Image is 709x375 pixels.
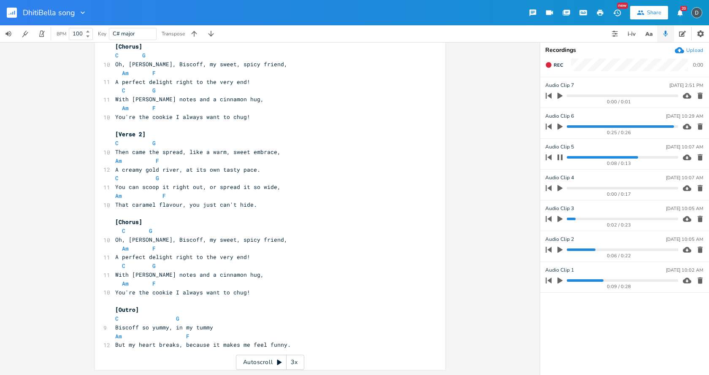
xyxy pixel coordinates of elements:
span: [Chorus] [115,218,142,226]
span: G [156,174,159,182]
span: A creamy gold river, at its own tasty pace. [115,166,260,173]
span: Am [122,69,129,77]
div: Autoscroll [236,355,304,370]
span: Am [115,192,122,200]
div: 0:06 / 0:22 [560,254,678,258]
div: 0:25 / 0:26 [560,130,678,135]
div: Share [647,9,661,16]
div: Key [98,31,106,36]
div: Recordings [545,47,704,53]
span: Oh, [PERSON_NAME], Biscoff, my sweet, spicy friend, [115,236,287,243]
div: 0:00 [693,62,703,67]
span: G [152,86,156,94]
span: C [122,227,125,235]
span: With [PERSON_NAME] notes and a cinnamon hug, [115,95,264,103]
span: Am [122,104,129,112]
span: A perfect delight right to the very end! [115,253,250,261]
span: C [122,86,125,94]
span: You can scoop it right out, or spread it so wide, [115,183,281,191]
span: F [162,192,166,200]
span: F [152,104,156,112]
span: C [122,262,125,270]
span: G [152,139,156,147]
span: With [PERSON_NAME] notes and a cinnamon hug, [115,271,264,278]
span: C [115,51,119,59]
span: Am [122,245,129,252]
span: F [186,332,189,340]
span: [Chorus] [115,43,142,50]
div: New [617,3,628,9]
span: Rec [554,62,563,68]
span: A perfect delight right to the very end! [115,78,250,86]
button: New [609,5,625,20]
span: C# major [113,30,135,38]
span: Then came the spread, like a warm, sweet embrace, [115,148,281,156]
span: That caramel flavour, you just can't hide. [115,201,257,208]
span: Biscoff so yummy, in my tummy [115,324,213,331]
span: Audio Clip 3 [545,205,574,213]
span: Am [115,332,122,340]
div: 0:02 / 0:23 [560,223,678,227]
span: C [115,315,119,322]
span: Audio Clip 2 [545,235,574,243]
span: Audio Clip 7 [545,81,574,89]
div: [DATE] 10:05 AM [666,237,703,242]
button: Rec [542,58,566,72]
img: Dave McNamara [691,7,702,18]
div: [DATE] 10:07 AM [666,175,703,180]
span: Audio Clip 4 [545,174,574,182]
div: 0:00 / 0:17 [560,192,678,197]
span: C [115,174,119,182]
span: Audio Clip 6 [545,112,574,120]
div: 3x [287,355,302,370]
div: 0:09 / 0:28 [560,284,678,289]
span: F [152,280,156,287]
span: But my heart breaks, because it makes me feel funny. [115,341,291,348]
span: Am [115,157,122,165]
div: Transpose [162,31,185,36]
button: 20 [671,5,688,20]
button: Share [630,6,668,19]
div: 0:08 / 0:13 [560,161,678,166]
div: Upload [686,47,703,54]
div: [DATE] 2:51 PM [669,83,703,88]
div: BPM [57,32,66,36]
span: G [152,262,156,270]
span: Am [122,280,129,287]
span: G [176,315,179,322]
span: F [156,157,159,165]
div: [DATE] 10:05 AM [666,206,703,211]
span: You're the cookie I always want to chug! [115,113,250,121]
span: C [115,139,119,147]
span: [Verse 2] [115,130,146,138]
span: F [152,69,156,77]
span: Audio Clip 5 [545,143,574,151]
button: Upload [675,46,703,55]
div: [DATE] 10:07 AM [666,145,703,149]
div: 20 [680,6,687,11]
span: [Outro] [115,306,139,313]
span: G [149,227,152,235]
div: 0:00 / 0:01 [560,100,678,104]
div: [DATE] 10:02 AM [666,268,703,272]
span: Audio Clip 1 [545,266,574,274]
span: Oh, [PERSON_NAME], Biscoff, my sweet, spicy friend, [115,60,287,68]
span: DhitiBella song [23,9,75,16]
span: G [142,51,146,59]
span: F [152,245,156,252]
div: [DATE] 10:29 AM [666,114,703,119]
span: You're the cookie I always want to chug! [115,289,250,296]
